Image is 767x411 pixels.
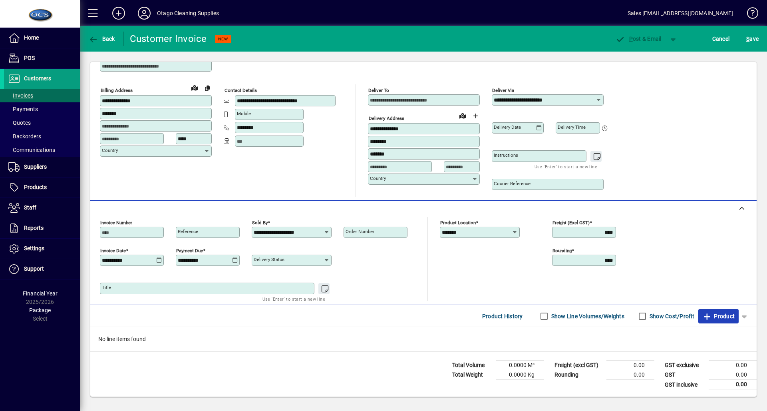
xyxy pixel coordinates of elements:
a: Reports [4,218,80,238]
a: Backorders [4,130,80,143]
mat-label: Payment due [176,248,203,253]
span: Home [24,34,39,41]
button: Add [106,6,131,20]
td: 0.00 [709,361,757,370]
button: Product History [479,309,526,323]
span: Package [29,307,51,313]
button: Back [86,32,117,46]
a: Settings [4,239,80,259]
mat-label: Invoice date [100,248,126,253]
mat-label: Courier Reference [494,181,531,186]
a: View on map [456,109,469,122]
a: Staff [4,198,80,218]
mat-label: Deliver via [492,88,514,93]
span: Products [24,184,47,190]
div: Sales [EMAIL_ADDRESS][DOMAIN_NAME] [628,7,733,20]
span: NEW [218,36,228,42]
mat-hint: Use 'Enter' to start a new line [535,162,597,171]
a: Knowledge Base [741,2,757,28]
td: GST [661,370,709,380]
mat-label: Deliver To [368,88,389,93]
button: Cancel [710,32,732,46]
span: S [746,36,749,42]
td: Freight (excl GST) [550,361,606,370]
span: P [629,36,633,42]
button: Product [698,309,739,323]
span: Backorders [8,133,41,140]
button: Post & Email [611,32,666,46]
span: POS [24,55,35,61]
td: Rounding [550,370,606,380]
span: Reports [24,225,44,231]
mat-label: Instructions [494,152,518,158]
span: Communications [8,147,55,153]
mat-label: Title [102,285,111,290]
span: Support [24,265,44,272]
div: Otago Cleaning Supplies [157,7,219,20]
td: 0.00 [606,370,654,380]
mat-label: Order number [346,229,374,234]
mat-label: Product location [440,220,476,225]
mat-label: Invoice number [100,220,132,225]
mat-label: Rounding [552,248,572,253]
span: Product History [482,310,523,323]
button: Save [744,32,761,46]
span: Cancel [712,32,730,45]
mat-label: Delivery time [558,124,586,130]
mat-hint: Use 'Enter' to start a new line [262,294,325,303]
td: 0.00 [606,361,654,370]
app-page-header-button: Back [80,32,124,46]
mat-label: Sold by [252,220,268,225]
label: Show Line Volumes/Weights [550,312,624,320]
td: 0.0000 Kg [496,370,544,380]
a: POS [4,48,80,68]
td: 0.00 [709,370,757,380]
span: Customers [24,75,51,82]
mat-label: Freight (excl GST) [552,220,590,225]
a: Invoices [4,89,80,102]
span: Suppliers [24,164,47,170]
a: Payments [4,102,80,116]
span: Product [702,310,735,323]
mat-label: Country [370,176,386,181]
td: Total Volume [448,361,496,370]
span: Back [88,36,115,42]
span: Staff [24,204,36,211]
span: ave [746,32,759,45]
td: 0.00 [709,380,757,390]
label: Show Cost/Profit [648,312,694,320]
td: 0.0000 M³ [496,361,544,370]
a: Suppliers [4,157,80,177]
mat-label: Mobile [237,111,251,116]
div: No line items found [90,327,757,351]
mat-label: Country [102,148,118,153]
span: Settings [24,245,44,251]
span: Payments [8,106,38,112]
span: ost & Email [615,36,662,42]
a: Communications [4,143,80,157]
a: View on map [188,81,201,94]
mat-label: Delivery status [254,257,284,262]
td: GST inclusive [661,380,709,390]
div: Customer Invoice [130,32,207,45]
a: Home [4,28,80,48]
a: Products [4,178,80,198]
button: Profile [131,6,157,20]
a: Quotes [4,116,80,130]
mat-label: Reference [178,229,198,234]
button: Choose address [469,110,482,122]
span: Invoices [8,92,33,99]
mat-label: Delivery date [494,124,521,130]
span: Financial Year [23,290,58,297]
a: Support [4,259,80,279]
td: GST exclusive [661,361,709,370]
td: Total Weight [448,370,496,380]
button: Copy to Delivery address [201,82,214,94]
span: Quotes [8,120,31,126]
